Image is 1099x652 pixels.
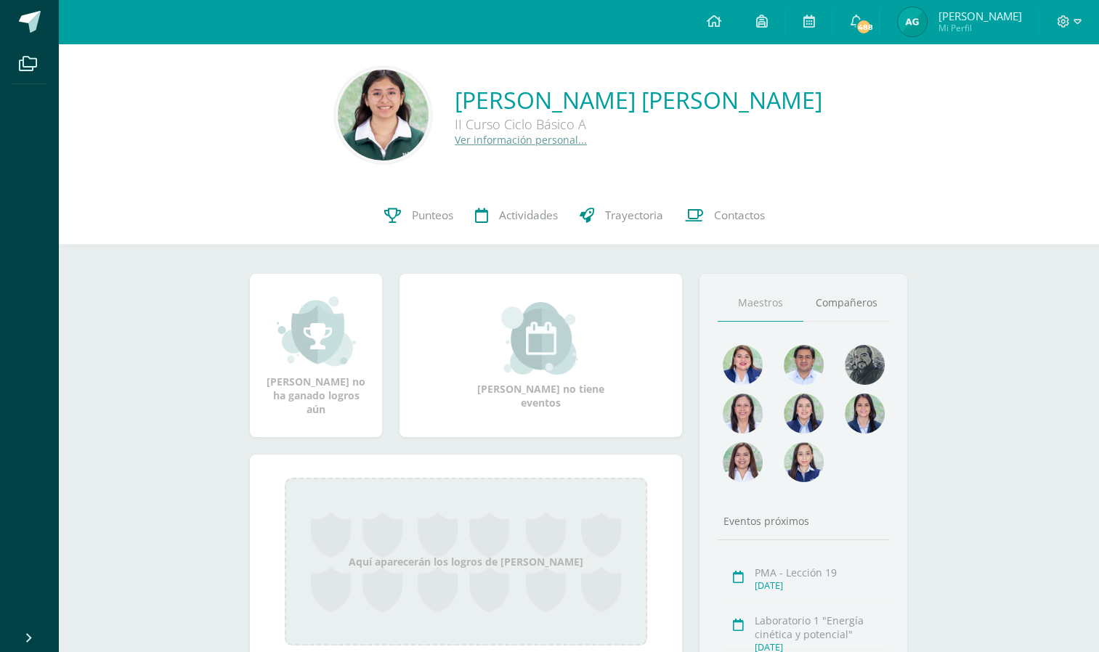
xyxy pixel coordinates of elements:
[718,514,889,528] div: Eventos próximos
[723,345,763,385] img: 135afc2e3c36cc19cf7f4a6ffd4441d1.png
[856,19,872,35] span: 488
[718,285,803,322] a: Maestros
[455,84,822,115] a: [PERSON_NAME] [PERSON_NAME]
[784,442,824,482] img: e0582db7cc524a9960c08d03de9ec803.png
[723,442,763,482] img: 1be4a43e63524e8157c558615cd4c825.png
[938,22,1021,34] span: Mi Perfil
[412,208,453,223] span: Punteos
[264,295,368,416] div: [PERSON_NAME] no ha ganado logros aún
[674,187,776,245] a: Contactos
[723,394,763,433] img: 78f4197572b4db04b380d46154379998.png
[845,345,885,385] img: 4179e05c207095638826b52d0d6e7b97.png
[755,614,885,641] div: Laboratorio 1 "Energía cinética y potencial"
[499,208,558,223] span: Actividades
[277,295,356,367] img: achievement_small.png
[755,579,885,592] div: [DATE]
[938,9,1021,23] span: [PERSON_NAME]
[803,285,889,322] a: Compañeros
[714,208,765,223] span: Contactos
[338,70,429,160] img: 1ad153048668cb78523693927e7e4fa9.png
[469,302,614,409] div: [PERSON_NAME] no tiene eventos
[569,187,674,245] a: Trayectoria
[455,133,587,147] a: Ver información personal...
[373,187,464,245] a: Punteos
[605,208,663,223] span: Trayectoria
[755,566,885,579] div: PMA - Lección 19
[898,7,927,36] img: c11d42e410010543b8f7588cb98b0966.png
[501,302,580,375] img: event_small.png
[784,394,824,433] img: 421193c219fb0d09e137c3cdd2ddbd05.png
[455,115,822,133] div: II Curso Ciclo Básico A
[285,478,647,645] div: Aquí aparecerán los logros de [PERSON_NAME]
[784,345,824,385] img: 1e7bfa517bf798cc96a9d855bf172288.png
[845,394,885,433] img: d4e0c534ae446c0d00535d3bb96704e9.png
[464,187,569,245] a: Actividades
